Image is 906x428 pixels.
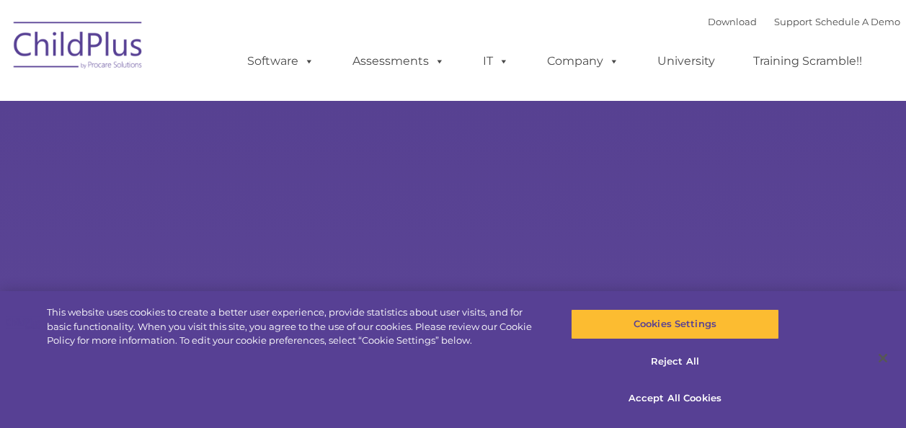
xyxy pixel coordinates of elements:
[533,47,634,76] a: Company
[643,47,729,76] a: University
[739,47,876,76] a: Training Scramble!!
[6,12,151,84] img: ChildPlus by Procare Solutions
[468,47,523,76] a: IT
[233,47,329,76] a: Software
[571,309,779,339] button: Cookies Settings
[47,306,543,348] div: This website uses cookies to create a better user experience, provide statistics about user visit...
[338,47,459,76] a: Assessments
[571,383,779,414] button: Accept All Cookies
[867,342,899,374] button: Close
[774,16,812,27] a: Support
[571,347,779,377] button: Reject All
[708,16,757,27] a: Download
[708,16,900,27] font: |
[815,16,900,27] a: Schedule A Demo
